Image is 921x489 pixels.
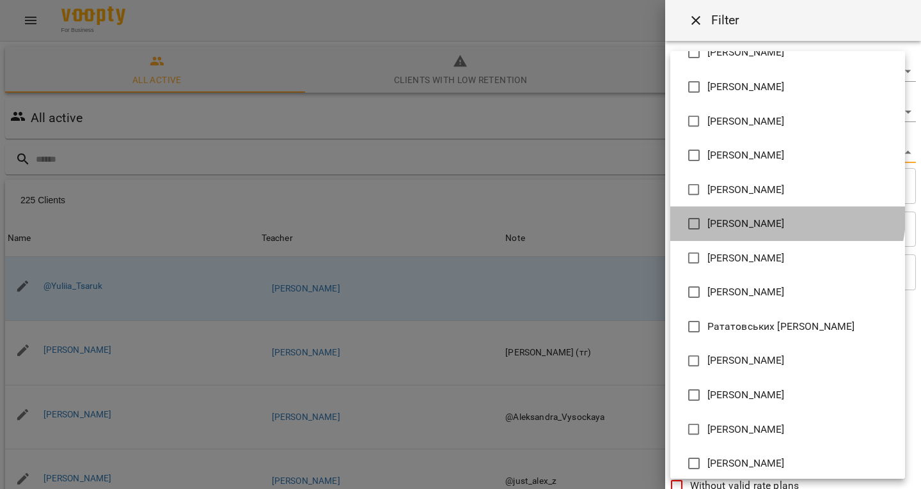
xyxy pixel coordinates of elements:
span: [PERSON_NAME] [707,353,785,368]
span: Рататовських [PERSON_NAME] [707,319,855,334]
span: [PERSON_NAME] [707,148,785,163]
span: [PERSON_NAME] [707,456,785,471]
span: [PERSON_NAME] [707,284,785,300]
span: [PERSON_NAME] [707,251,785,266]
span: [PERSON_NAME] [707,387,785,403]
span: [PERSON_NAME] [707,216,785,231]
span: [PERSON_NAME] [707,422,785,437]
span: [PERSON_NAME] [707,45,785,60]
span: [PERSON_NAME] [707,114,785,129]
span: [PERSON_NAME] [707,182,785,198]
span: [PERSON_NAME] [707,79,785,95]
